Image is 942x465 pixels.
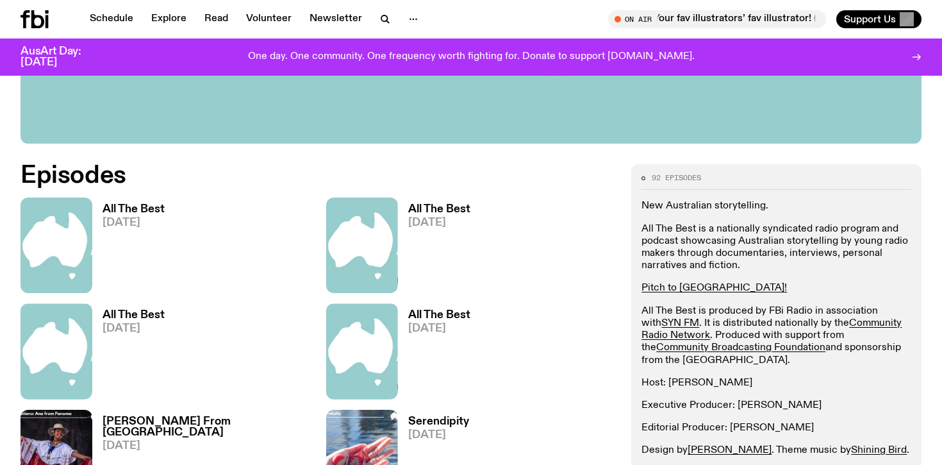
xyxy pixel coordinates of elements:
p: New Australian storytelling. [641,200,911,212]
span: Support Us [844,13,896,25]
p: Design by . Theme music by . [641,444,911,457]
span: 92 episodes [652,174,701,182]
span: [DATE] [103,217,165,228]
a: All The Best[DATE] [92,204,165,293]
a: All The Best[DATE] [398,204,470,293]
h3: Serendipity [408,416,469,427]
a: Shining Bird [851,445,907,455]
a: Community Broadcasting Foundation [656,342,825,353]
p: Host: [PERSON_NAME] [641,377,911,389]
p: All The Best is produced by FBi Radio in association with . It is distributed nationally by the .... [641,305,911,367]
a: [PERSON_NAME] [688,445,772,455]
h2: Episodes [21,164,616,187]
span: [DATE] [408,430,469,441]
a: Explore [144,10,194,28]
a: SYN FM [661,318,699,328]
p: Editorial Producer: [PERSON_NAME] [641,422,911,434]
span: [DATE] [103,441,311,452]
h3: All The Best [103,204,165,215]
a: All The Best[DATE] [92,310,165,399]
a: Read [197,10,236,28]
p: One day. One community. One frequency worth fighting for. Donate to support [DOMAIN_NAME]. [248,51,695,63]
a: Volunteer [238,10,299,28]
a: Pitch to [GEOGRAPHIC_DATA]! [641,283,787,293]
h3: All The Best [103,310,165,321]
h3: [PERSON_NAME] From [GEOGRAPHIC_DATA] [103,416,311,438]
h3: AusArt Day: [DATE] [21,46,103,68]
button: Support Us [836,10,921,28]
span: [DATE] [408,323,470,334]
span: [DATE] [103,323,165,334]
button: On AirYour fav illustrators’ fav illustrator! ([PERSON_NAME]) [608,10,826,28]
h3: All The Best [408,204,470,215]
h3: All The Best [408,310,470,321]
a: Newsletter [302,10,370,28]
span: [DATE] [408,217,470,228]
a: All The Best[DATE] [398,310,470,399]
a: Schedule [82,10,141,28]
p: Executive Producer: [PERSON_NAME] [641,400,911,412]
p: All The Best is a nationally syndicated radio program and podcast showcasing Australian storytell... [641,223,911,273]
